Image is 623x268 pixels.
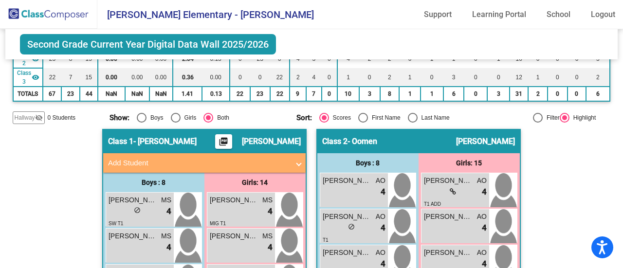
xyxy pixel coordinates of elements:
[43,87,61,101] td: 67
[443,87,464,101] td: 6
[80,68,98,87] td: 15
[376,176,385,186] span: AO
[306,68,322,87] td: 4
[20,34,276,54] span: Second Grade Current Year Digital Data Wall 2025/2026
[17,69,32,86] span: Class 3
[109,221,123,226] span: SW T1
[109,231,157,241] span: [PERSON_NAME]
[250,87,270,101] td: 23
[586,68,610,87] td: 2
[43,68,61,87] td: 22
[323,176,371,186] span: [PERSON_NAME]
[376,212,385,222] span: AO
[528,87,548,101] td: 2
[147,113,164,122] div: Boys
[202,68,230,87] td: 0.00
[359,87,380,101] td: 3
[418,113,450,122] div: Last Name
[290,68,306,87] td: 2
[98,68,125,87] td: 0.00
[381,222,385,234] span: 4
[317,153,419,173] div: Boys : 8
[380,87,400,101] td: 8
[568,87,586,101] td: 0
[181,113,197,122] div: Girls
[464,68,487,87] td: 0
[359,68,380,87] td: 0
[48,113,75,122] span: 0 Students
[510,68,528,87] td: 12
[110,113,129,122] span: Show:
[134,207,141,214] span: do_not_disturb_alt
[482,222,487,234] span: 4
[424,212,473,222] span: [PERSON_NAME]
[149,87,173,101] td: NaN
[125,87,149,101] td: NaN
[218,137,229,150] mat-icon: picture_as_pdf
[15,113,35,122] span: Hallway
[242,137,301,146] span: [PERSON_NAME]
[210,231,258,241] span: [PERSON_NAME]
[443,68,464,87] td: 3
[322,137,348,146] span: Class 2
[548,68,567,87] td: 0
[329,113,351,122] div: Scores
[108,158,289,169] mat-panel-title: Add Student
[568,68,586,87] td: 0
[290,87,306,101] td: 9
[80,87,98,101] td: 44
[368,113,401,122] div: First Name
[376,248,385,258] span: AO
[323,248,371,258] span: [PERSON_NAME]
[337,87,359,101] td: 10
[173,87,202,101] td: 1.41
[399,87,421,101] td: 1
[103,173,204,192] div: Boys : 8
[421,87,443,101] td: 1
[477,176,487,186] span: AO
[98,87,125,101] td: NaN
[323,212,371,222] span: [PERSON_NAME]
[262,195,273,205] span: MS
[161,195,171,205] span: MS
[421,68,443,87] td: 0
[202,87,230,101] td: 0.13
[210,221,226,226] span: MIG T1
[250,68,270,87] td: 0
[337,68,359,87] td: 1
[456,137,515,146] span: [PERSON_NAME]
[270,87,290,101] td: 22
[262,231,273,241] span: MS
[230,87,250,101] td: 22
[416,7,459,22] a: Support
[103,153,306,173] mat-expansion-panel-header: Add Student
[13,87,43,101] td: TOTALS
[528,68,548,87] td: 1
[487,68,510,87] td: 0
[322,68,337,87] td: 0
[569,113,596,122] div: Highlight
[510,87,528,101] td: 31
[348,223,355,230] span: do_not_disturb_alt
[424,176,473,186] span: [PERSON_NAME]
[61,68,80,87] td: 7
[296,113,476,123] mat-radio-group: Select an option
[548,87,567,101] td: 0
[323,237,329,243] span: T1
[477,212,487,222] span: AO
[306,87,322,101] td: 7
[268,241,273,254] span: 4
[108,137,133,146] span: Class 1
[32,73,39,81] mat-icon: visibility
[399,68,421,87] td: 1
[125,68,149,87] td: 0.00
[380,68,400,87] td: 2
[464,87,487,101] td: 0
[487,87,510,101] td: 3
[161,231,171,241] span: MS
[268,205,273,218] span: 4
[296,113,312,122] span: Sort:
[482,186,487,198] span: 4
[381,186,385,198] span: 4
[270,68,290,87] td: 22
